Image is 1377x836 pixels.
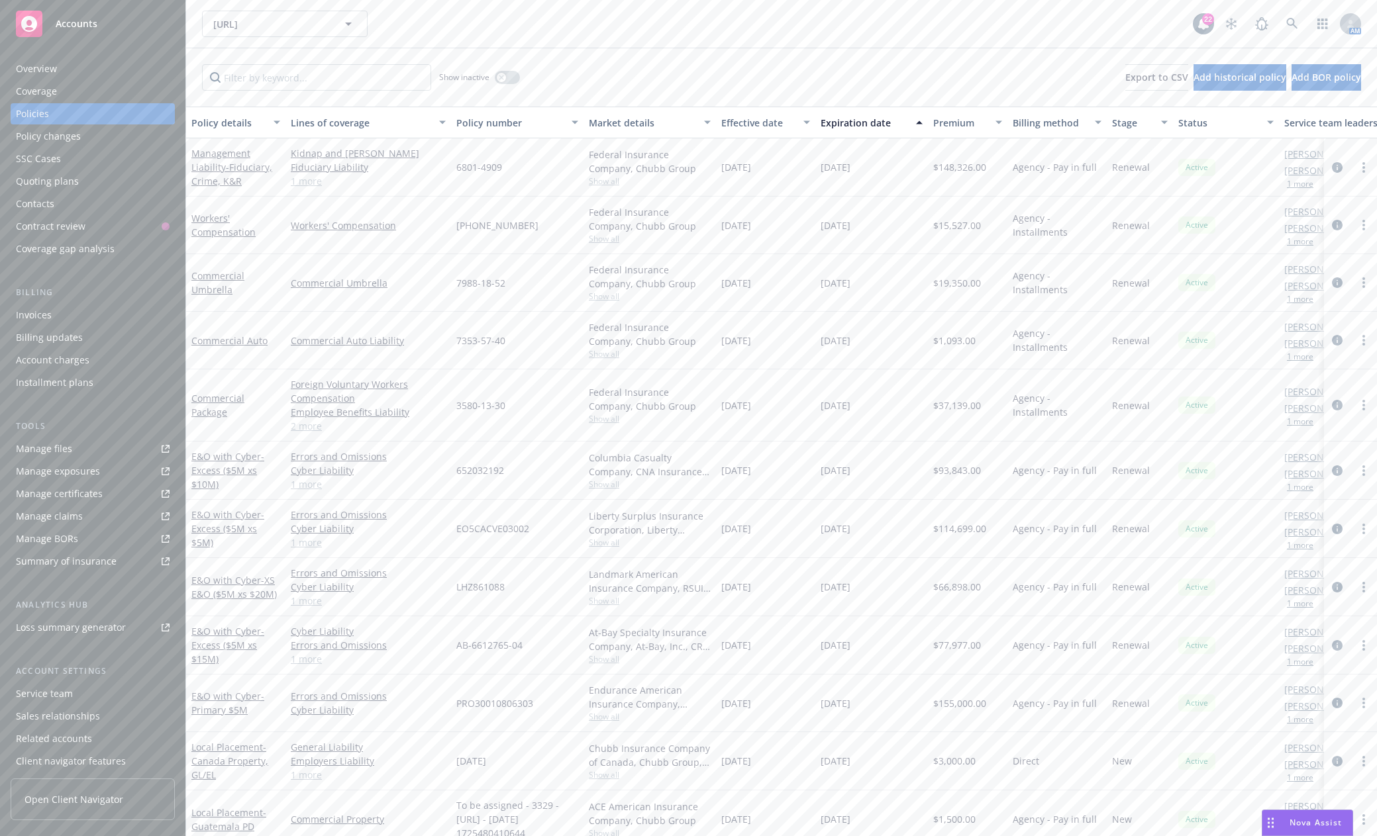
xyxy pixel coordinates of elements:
span: $19,350.00 [933,276,981,290]
a: [PERSON_NAME] [1284,682,1358,696]
a: [PERSON_NAME] [1284,699,1358,713]
div: Manage claims [16,506,83,527]
button: Add BOR policy [1292,64,1361,91]
span: [DATE] [821,580,850,594]
button: 1 more [1287,774,1313,782]
a: circleInformation [1329,637,1345,653]
a: Fiduciary Liability [291,160,446,174]
div: Columbia Casualty Company, CNA Insurance, CRC Group [589,451,711,479]
span: [DATE] [721,398,751,412]
button: 1 more [1287,658,1313,666]
a: Contract review [11,216,175,237]
span: Agency - Installments [1013,211,1101,239]
a: more [1356,275,1372,291]
a: Policy changes [11,126,175,147]
span: Agency - Pay in full [1013,580,1097,594]
span: $1,093.00 [933,334,976,348]
span: LHZ861088 [456,580,505,594]
a: Commercial Package [191,392,244,418]
a: Workers' Compensation [291,218,446,232]
a: Overview [11,58,175,79]
a: Switch app [1309,11,1336,37]
a: Sales relationships [11,706,175,727]
div: Contract review [16,216,85,237]
button: Status [1173,107,1279,138]
span: Show all [589,479,711,490]
a: circleInformation [1329,275,1345,291]
span: 6801-4909 [456,160,502,174]
button: 1 more [1287,418,1313,426]
span: [DATE] [721,522,751,535]
span: Add historical policy [1194,71,1286,83]
div: Invoices [16,304,52,326]
a: 1 more [291,594,446,608]
a: [PERSON_NAME] [1284,336,1358,350]
a: Accounts [11,5,175,42]
span: Show all [589,348,711,359]
a: E&O with Cyber [191,625,264,665]
a: Manage exposures [11,461,175,482]
span: [DATE] [721,218,751,232]
a: Manage BORs [11,528,175,549]
a: 2 more [291,419,446,433]
a: [PERSON_NAME] [1284,320,1358,334]
a: circleInformation [1329,217,1345,233]
span: Agency - Pay in full [1013,638,1097,652]
span: [DATE] [821,696,850,710]
div: Federal Insurance Company, Chubb Group [589,148,711,175]
span: Agency - Pay in full [1013,160,1097,174]
div: Federal Insurance Company, Chubb Group [589,205,711,233]
span: [DATE] [721,276,751,290]
div: Chubb Insurance Company of Canada, Chubb Group, Hub International Limited [589,741,711,769]
span: 3580-13-30 [456,398,505,412]
div: At-Bay Specialty Insurance Company, At-Bay, Inc., CRC Group [589,626,711,653]
a: Employee Benefits Liability [291,405,446,419]
a: [PERSON_NAME] [1284,279,1358,293]
a: Commercial Umbrella [191,269,244,296]
span: [DATE] [721,580,751,594]
div: Coverage [16,81,57,102]
span: Show all [589,291,711,302]
div: Related accounts [16,728,92,749]
a: Service team [11,683,175,704]
a: Local Placement [191,806,266,833]
div: Landmark American Insurance Company, RSUI Group, CRC Group [589,567,711,595]
div: Manage certificates [16,483,103,504]
span: New [1112,754,1132,768]
span: PRO30010806303 [456,696,533,710]
div: Tools [11,420,175,433]
a: Summary of insurance [11,551,175,572]
span: Active [1184,639,1210,651]
a: more [1356,397,1372,413]
span: Agency - Installments [1013,391,1101,419]
span: Add BOR policy [1292,71,1361,83]
a: General Liability [291,740,446,754]
a: more [1356,812,1372,827]
span: Renewal [1112,398,1150,412]
a: Commercial Auto Liability [291,334,446,348]
span: [DATE] [821,276,850,290]
button: Add historical policy [1194,64,1286,91]
input: Filter by keyword... [202,64,431,91]
span: Renewal [1112,638,1150,652]
span: Accounts [56,19,97,29]
div: Federal Insurance Company, Chubb Group [589,385,711,413]
span: [DATE] [456,754,486,768]
span: [DATE] [821,398,850,412]
button: Stage [1107,107,1173,138]
a: [PERSON_NAME] [1284,583,1358,597]
a: Installment plans [11,372,175,393]
a: [PERSON_NAME] [1284,401,1358,415]
a: Cyber Liability [291,522,446,535]
a: E&O with Cyber [191,574,277,600]
a: Errors and Omissions [291,638,446,652]
span: Active [1184,162,1210,173]
button: Policy number [451,107,584,138]
a: Commercial Umbrella [291,276,446,290]
span: Open Client Navigator [25,792,123,806]
a: Errors and Omissions [291,566,446,580]
span: Show all [589,537,711,548]
button: 1 more [1287,600,1313,608]
span: Renewal [1112,334,1150,348]
a: [PERSON_NAME] [1284,163,1358,177]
